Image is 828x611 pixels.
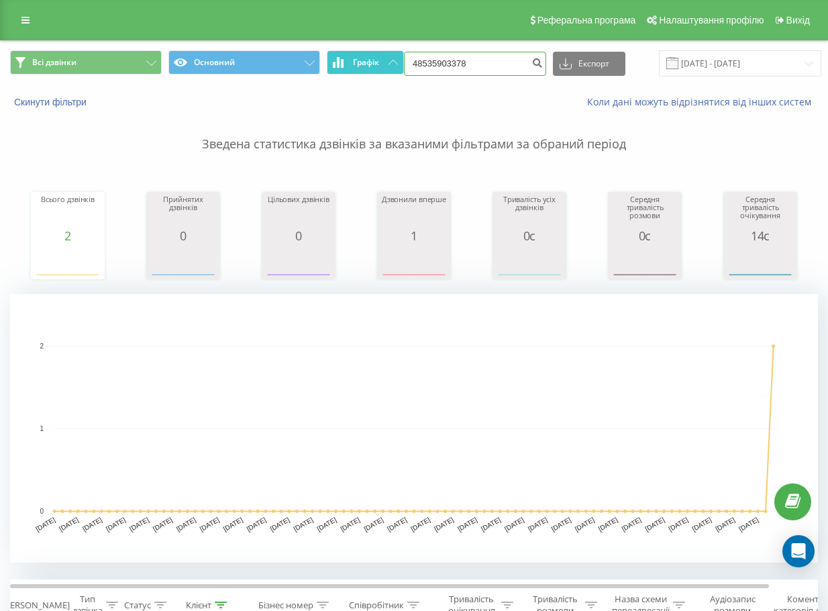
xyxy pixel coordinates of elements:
[404,52,546,76] input: Пошук за номером
[786,15,810,26] span: Вихід
[727,229,794,242] div: 14с
[611,242,678,283] svg: A chart.
[265,195,332,229] div: Цільових дзвінків
[34,229,101,242] div: 2
[34,195,101,229] div: Всього дзвінків
[380,242,448,283] svg: A chart.
[690,516,713,532] text: [DATE]
[782,535,815,567] div: Open Intercom Messenger
[199,516,221,532] text: [DATE]
[527,516,549,532] text: [DATE]
[668,516,690,532] text: [DATE]
[380,195,448,229] div: Дзвонили вперше
[10,50,162,75] button: Всі дзвінки
[386,516,408,532] text: [DATE]
[659,15,764,26] span: Налаштування профілю
[150,242,217,283] svg: A chart.
[40,425,44,432] text: 1
[128,516,150,532] text: [DATE]
[574,516,596,532] text: [DATE]
[496,242,563,283] svg: A chart.
[32,57,76,68] span: Всі дзвінки
[503,516,525,532] text: [DATE]
[327,50,404,75] button: Графік
[727,242,794,283] svg: A chart.
[34,242,101,283] svg: A chart.
[258,600,313,611] div: Бізнес номер
[124,600,151,611] div: Статус
[644,516,666,532] text: [DATE]
[496,229,563,242] div: 0с
[265,242,332,283] svg: A chart.
[175,516,197,532] text: [DATE]
[597,516,619,532] text: [DATE]
[456,516,478,532] text: [DATE]
[186,600,211,611] div: Клієнт
[496,195,563,229] div: Тривалість усіх дзвінків
[316,516,338,532] text: [DATE]
[409,516,431,532] text: [DATE]
[269,516,291,532] text: [DATE]
[362,516,384,532] text: [DATE]
[105,516,127,532] text: [DATE]
[222,516,244,532] text: [DATE]
[246,516,268,532] text: [DATE]
[265,229,332,242] div: 0
[152,516,174,532] text: [DATE]
[150,229,217,242] div: 0
[553,52,625,76] button: Експорт
[537,15,636,26] span: Реферальна програма
[339,516,361,532] text: [DATE]
[40,342,44,350] text: 2
[621,516,643,532] text: [DATE]
[380,229,448,242] div: 1
[34,516,56,532] text: [DATE]
[81,516,103,532] text: [DATE]
[10,294,818,563] svg: A chart.
[433,516,455,532] text: [DATE]
[293,516,315,532] text: [DATE]
[10,96,93,108] button: Скинути фільтри
[349,600,404,611] div: Співробітник
[150,195,217,229] div: Прийнятих дзвінків
[168,50,320,75] button: Основний
[58,516,80,532] text: [DATE]
[587,95,818,108] a: Коли дані можуть відрізнятися вiд інших систем
[10,109,818,153] p: Зведена статистика дзвінків за вказаними фільтрами за обраний період
[737,516,760,532] text: [DATE]
[2,600,70,611] div: [PERSON_NAME]
[611,195,678,229] div: Середня тривалість розмови
[727,195,794,229] div: Середня тривалість очікування
[611,229,678,242] div: 0с
[353,58,379,67] span: Графік
[714,516,736,532] text: [DATE]
[40,508,44,515] text: 0
[480,516,502,532] text: [DATE]
[550,516,572,532] text: [DATE]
